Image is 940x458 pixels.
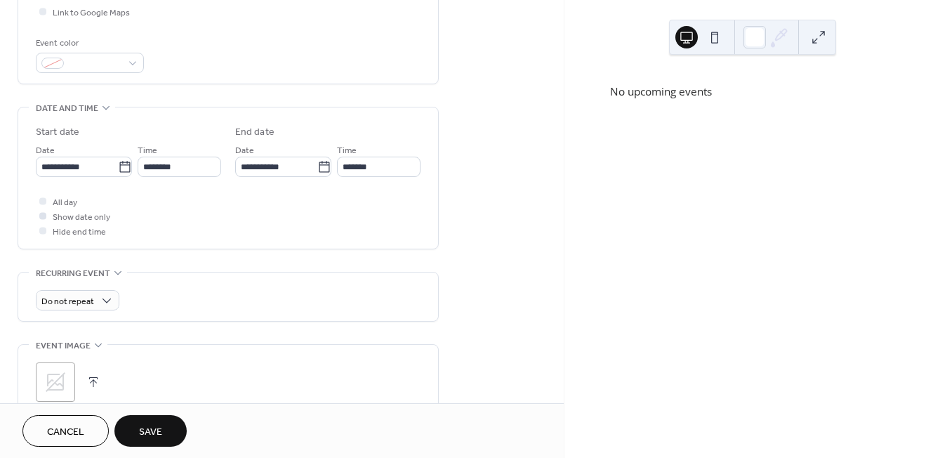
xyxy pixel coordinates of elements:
div: No upcoming events [610,84,894,100]
span: Time [138,143,157,158]
button: Save [114,415,187,447]
div: Event color [36,36,141,51]
span: Recurring event [36,266,110,281]
span: Date [235,143,254,158]
span: Show date only [53,210,110,225]
span: Save [139,425,162,440]
span: Link to Google Maps [53,6,130,20]
span: Do not repeat [41,294,94,310]
span: Event image [36,339,91,353]
span: All day [53,195,77,210]
div: Start date [36,125,79,140]
button: Cancel [22,415,109,447]
div: End date [235,125,274,140]
div: ; [36,362,75,402]
span: Hide end time [53,225,106,240]
span: Date and time [36,101,98,116]
span: Time [337,143,357,158]
span: Date [36,143,55,158]
span: Cancel [47,425,84,440]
